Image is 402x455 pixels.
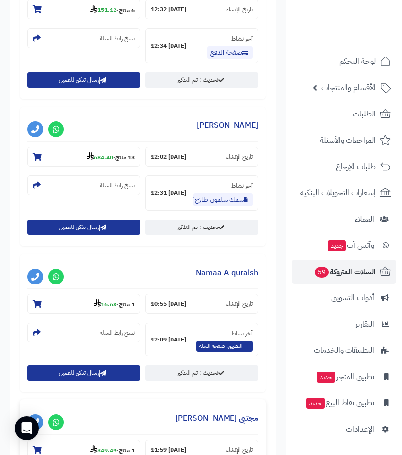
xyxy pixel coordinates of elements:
[321,81,376,95] span: الأقسام والمنتجات
[151,189,186,197] strong: [DATE] 12:31
[151,42,186,50] strong: [DATE] 12:34
[314,265,376,279] span: السلات المتروكة
[346,422,374,436] span: الإعدادات
[292,181,396,205] a: إشعارات التحويلات البنكية
[151,5,186,14] strong: [DATE] 12:32
[355,212,374,226] span: العملاء
[15,416,39,440] div: Open Intercom Messenger
[355,317,374,331] span: التقارير
[145,365,258,381] a: تحديث : تم التذكير
[292,233,396,257] a: وآتس آبجديد
[335,25,393,46] img: logo-2.png
[100,181,135,190] small: نسخ رابط السلة
[151,336,186,344] strong: [DATE] 12:09
[27,323,140,342] section: نسخ رابط السلة
[292,365,396,389] a: تطبيق المتجرجديد
[115,153,135,162] strong: 13 منتج
[316,370,374,384] span: تطبيق المتجر
[175,412,258,424] a: مجتبى [PERSON_NAME]
[100,34,135,43] small: نسخ رابط السلة
[336,160,376,173] span: طلبات الإرجاع
[226,300,253,308] small: تاريخ الإنشاء
[226,153,253,161] small: تاريخ الإنشاء
[292,417,396,441] a: الإعدادات
[90,446,116,455] strong: 349.49
[94,299,135,309] small: -
[300,186,376,200] span: إشعارات التحويلات البنكية
[320,133,376,147] span: المراجعات والأسئلة
[292,391,396,415] a: تطبيق نقاط البيعجديد
[353,107,376,121] span: الطلبات
[145,72,258,88] a: تحديث : تم التذكير
[207,46,253,59] a: صفحة الدفع
[292,102,396,126] a: الطلبات
[151,153,186,161] strong: [DATE] 12:02
[315,267,329,278] span: 59
[292,128,396,152] a: المراجعات والأسئلة
[100,329,135,337] small: نسخ رابط السلة
[27,147,140,167] section: 13 منتج-684.40
[231,34,253,43] small: آخر نشاط
[292,155,396,178] a: طلبات الإرجاع
[331,291,374,305] span: أدوات التسويق
[196,341,253,352] span: التطبيق: صفحة السلة
[314,343,374,357] span: التطبيقات والخدمات
[27,175,140,195] section: نسخ رابط السلة
[292,260,396,284] a: السلات المتروكة59
[145,220,258,235] a: تحديث : تم التذكير
[292,207,396,231] a: العملاء
[27,28,140,48] section: نسخ رابط السلة
[339,55,376,68] span: لوحة التحكم
[317,372,335,383] span: جديد
[27,365,140,381] button: إرسال تذكير للعميل
[305,396,374,410] span: تطبيق نقاط البيع
[119,5,135,14] strong: 6 منتج
[27,294,140,314] section: 1 منتج-16.68
[90,5,116,14] strong: 151.12
[90,445,135,455] small: -
[87,153,113,162] strong: 684.40
[226,446,253,454] small: تاريخ الإنشاء
[231,181,253,190] small: آخر نشاط
[292,312,396,336] a: التقارير
[27,72,140,88] button: إرسال تذكير للعميل
[87,152,135,162] small: -
[151,446,186,454] strong: [DATE] 11:59
[196,267,258,279] a: Namaa Alquraish
[94,300,116,309] strong: 16.68
[151,300,186,308] strong: [DATE] 10:55
[327,238,374,252] span: وآتس آب
[292,286,396,310] a: أدوات التسويق
[90,5,135,15] small: -
[306,398,325,409] span: جديد
[226,5,253,14] small: تاريخ الإنشاء
[231,329,253,338] small: آخر نشاط
[27,220,140,235] button: إرسال تذكير للعميل
[119,446,135,455] strong: 1 منتج
[119,300,135,309] strong: 1 منتج
[292,50,396,73] a: لوحة التحكم
[197,119,258,131] a: [PERSON_NAME]
[292,339,396,362] a: التطبيقات والخدمات
[193,193,253,206] a: سمك سلمون طازج كبير 5 6
[328,240,346,251] span: جديد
